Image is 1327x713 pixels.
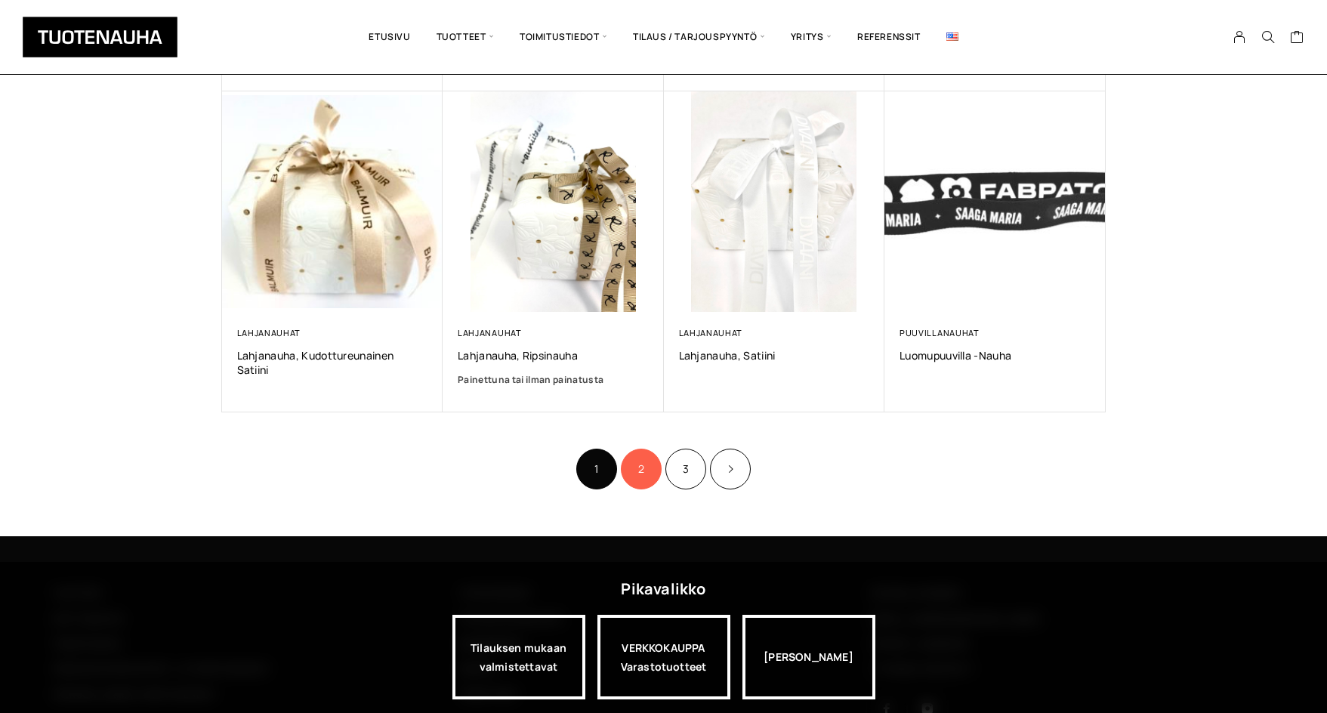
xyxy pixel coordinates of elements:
a: Lahjanauhat [237,327,301,338]
nav: Product Pagination [222,446,1106,491]
a: Lahjanauha, kudottureunainen satiini [237,348,428,377]
span: Toimitustiedot [507,11,620,63]
a: My Account [1225,30,1254,44]
div: VERKKOKAUPPA Varastotuotteet [597,615,730,699]
a: VERKKOKAUPPAVarastotuotteet [597,615,730,699]
a: Referenssit [844,11,934,63]
div: Pikavalikko [621,576,705,603]
span: Yritys [778,11,844,63]
a: Luomupuuvilla -nauha [900,348,1091,363]
a: Lahjanauha, ripsinauha [458,348,649,363]
a: Lahjanauhat [458,327,522,338]
a: Etusivu [356,11,423,63]
span: Sivu 1 [576,449,617,489]
img: English [946,32,958,41]
a: Painettuna tai ilman painatusta [458,372,649,387]
strong: Painettuna tai ilman painatusta [458,373,603,386]
a: Sivu 2 [621,449,662,489]
a: Tilauksen mukaan valmistettavat [452,615,585,699]
span: Tilaus / Tarjouspyyntö [620,11,778,63]
a: Sivu 3 [665,449,706,489]
a: Puuvillanauhat [900,327,980,338]
a: Lahjanauhat [679,327,743,338]
img: Tuotenauha Oy [23,17,177,57]
button: Search [1254,30,1282,44]
a: Cart [1290,29,1304,48]
a: Lahjanauha, satiini [679,348,870,363]
div: [PERSON_NAME] [742,615,875,699]
span: Tuotteet [424,11,507,63]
